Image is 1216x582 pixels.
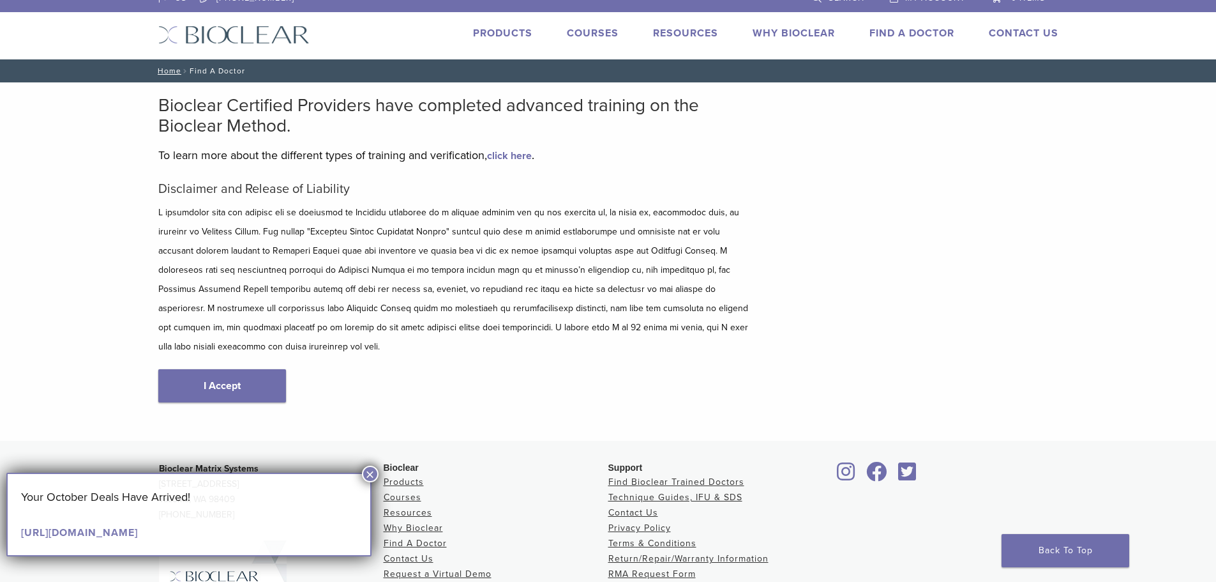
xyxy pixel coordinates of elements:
a: Bioclear [862,470,892,482]
p: Your October Deals Have Arrived! [21,487,357,507]
a: Resources [384,507,432,518]
a: Why Bioclear [384,523,443,533]
a: Contact Us [384,553,433,564]
a: Bioclear [833,470,860,482]
h5: Disclaimer and Release of Liability [158,181,752,197]
a: Technique Guides, IFU & SDS [608,492,742,503]
a: Privacy Policy [608,523,671,533]
nav: Find A Doctor [149,59,1068,82]
a: Courses [567,27,619,40]
strong: Bioclear Matrix Systems [159,463,259,474]
p: [STREET_ADDRESS] Tacoma, WA 98409 [PHONE_NUMBER] [159,461,384,523]
a: Bioclear [894,470,921,482]
a: I Accept [158,369,286,402]
a: RMA Request Form [608,569,696,579]
span: / [181,68,190,74]
a: Request a Virtual Demo [384,569,492,579]
a: Contact Us [608,507,658,518]
a: Why Bioclear [753,27,835,40]
p: To learn more about the different types of training and verification, . [158,146,752,165]
a: Terms & Conditions [608,538,696,549]
a: Back To Top [1002,534,1129,567]
a: Resources [653,27,718,40]
img: Bioclear [158,26,310,44]
a: [URL][DOMAIN_NAME] [21,526,138,539]
a: Products [384,477,424,487]
p: L ipsumdolor sita con adipisc eli se doeiusmod te Incididu utlaboree do m aliquae adminim ven qu ... [158,203,752,356]
h2: Bioclear Certified Providers have completed advanced training on the Bioclear Method. [158,95,752,136]
a: Find A Doctor [384,538,447,549]
a: Products [473,27,532,40]
button: Close [362,466,379,482]
span: Support [608,463,643,473]
span: Bioclear [384,463,419,473]
a: click here [487,149,532,162]
a: Find Bioclear Trained Doctors [608,477,744,487]
a: Contact Us [989,27,1058,40]
a: Find A Doctor [869,27,954,40]
a: Home [154,66,181,75]
a: Courses [384,492,421,503]
a: Return/Repair/Warranty Information [608,553,769,564]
